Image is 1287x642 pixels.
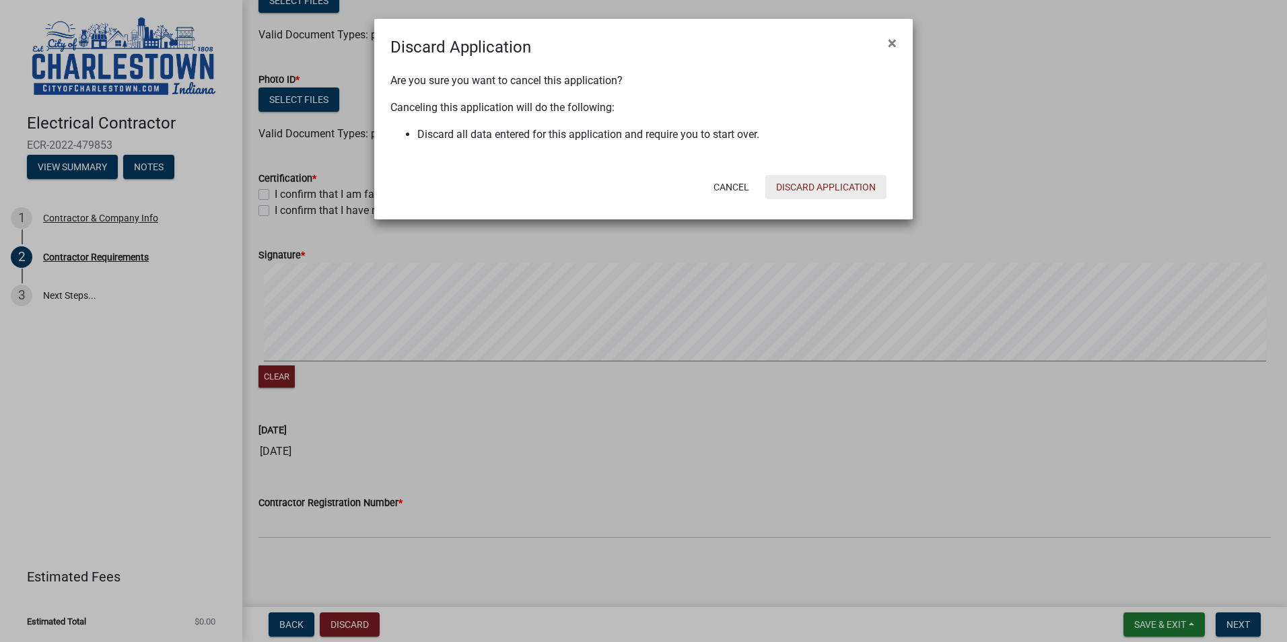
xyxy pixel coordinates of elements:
[703,175,760,199] button: Cancel
[390,35,531,59] h4: Discard Application
[390,73,897,89] p: Are you sure you want to cancel this application?
[765,175,886,199] button: Discard Application
[888,34,897,52] span: ×
[877,24,907,62] button: Close
[417,127,897,143] li: Discard all data entered for this application and require you to start over.
[390,100,897,116] p: Canceling this application will do the following:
